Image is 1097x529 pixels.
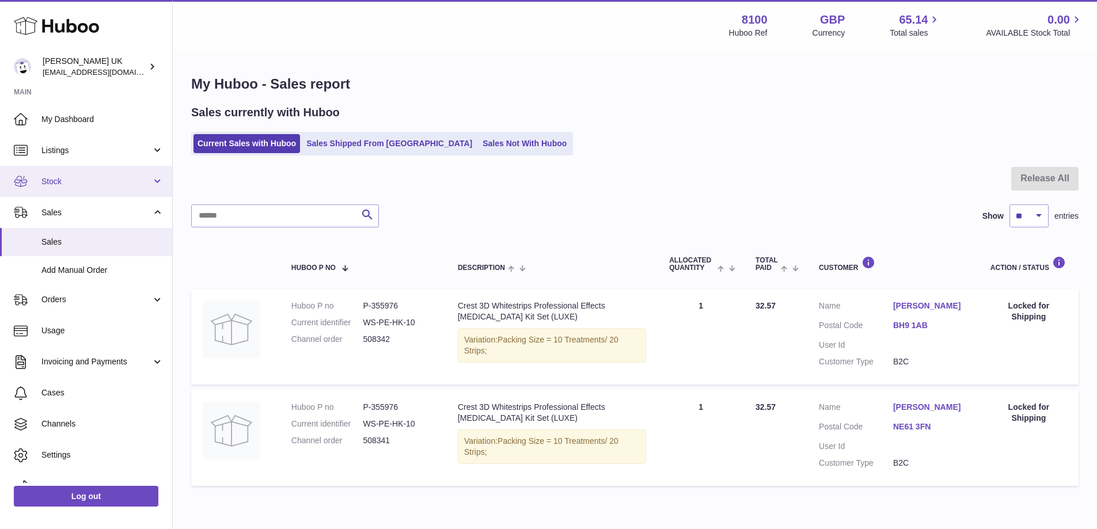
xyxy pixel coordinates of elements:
span: Packing Size = 10 Treatments/ 20 Strips; [464,335,618,355]
dt: User Id [819,441,893,452]
div: Variation: [458,328,646,363]
div: [PERSON_NAME] UK [43,56,146,78]
span: Total paid [756,257,778,272]
a: 0.00 AVAILABLE Stock Total [986,12,1083,39]
dt: Customer Type [819,356,893,367]
a: BH9 1AB [893,320,967,331]
strong: GBP [820,12,845,28]
a: Sales Shipped From [GEOGRAPHIC_DATA] [302,134,476,153]
strong: 8100 [742,12,768,28]
h1: My Huboo - Sales report [191,75,1079,93]
span: Returns [41,481,164,492]
dt: Channel order [291,435,363,446]
span: Stock [41,176,151,187]
dt: Postal Code [819,421,893,435]
div: Currency [813,28,845,39]
a: [PERSON_NAME] [893,300,967,311]
span: Orders [41,294,151,305]
dt: Name [819,402,893,416]
span: Add Manual Order [41,265,164,276]
dd: B2C [893,458,967,469]
img: no-photo.jpg [203,300,260,358]
span: 32.57 [756,402,776,412]
dt: Customer Type [819,458,893,469]
span: AVAILABLE Stock Total [986,28,1083,39]
dt: Huboo P no [291,402,363,413]
span: ALLOCATED Quantity [669,257,715,272]
span: My Dashboard [41,114,164,125]
dd: P-355976 [363,402,435,413]
span: Description [458,264,505,272]
span: 32.57 [756,301,776,310]
dd: 508341 [363,435,435,446]
div: Customer [819,256,967,272]
span: Usage [41,325,164,336]
div: Crest 3D Whitestrips Professional Effects [MEDICAL_DATA] Kit Set (LUXE) [458,300,646,322]
div: Locked for Shipping [990,300,1067,322]
div: Action / Status [990,256,1067,272]
dd: WS-PE-HK-10 [363,418,435,429]
dd: 508342 [363,334,435,345]
div: Huboo Ref [729,28,768,39]
div: Crest 3D Whitestrips Professional Effects [MEDICAL_DATA] Kit Set (LUXE) [458,402,646,424]
dd: WS-PE-HK-10 [363,317,435,328]
span: [EMAIL_ADDRESS][DOMAIN_NAME] [43,67,169,77]
td: 1 [658,390,744,486]
img: emotion88hk@gmail.com [14,58,31,75]
a: [PERSON_NAME] [893,402,967,413]
span: Packing Size = 10 Treatments/ 20 Strips; [464,436,618,456]
a: Log out [14,486,158,507]
h2: Sales currently with Huboo [191,105,340,120]
span: Huboo P no [291,264,336,272]
dt: Current identifier [291,317,363,328]
a: Sales Not With Huboo [479,134,571,153]
dt: Current identifier [291,418,363,429]
dt: Postal Code [819,320,893,334]
span: Cases [41,387,164,398]
dt: Channel order [291,334,363,345]
div: Locked for Shipping [990,402,1067,424]
dd: P-355976 [363,300,435,311]
span: Total sales [890,28,941,39]
dt: Huboo P no [291,300,363,311]
span: Sales [41,207,151,218]
span: Listings [41,145,151,156]
a: NE61 3FN [893,421,967,432]
label: Show [982,211,1004,222]
div: Variation: [458,429,646,464]
span: 65.14 [899,12,928,28]
dt: Name [819,300,893,314]
a: Current Sales with Huboo [193,134,300,153]
span: Settings [41,450,164,461]
dt: User Id [819,340,893,351]
span: Sales [41,237,164,248]
img: no-photo.jpg [203,402,260,459]
span: Channels [41,418,164,429]
span: entries [1054,211,1079,222]
span: 0.00 [1047,12,1070,28]
span: Invoicing and Payments [41,356,151,367]
a: 65.14 Total sales [890,12,941,39]
dd: B2C [893,356,967,367]
td: 1 [658,289,744,385]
